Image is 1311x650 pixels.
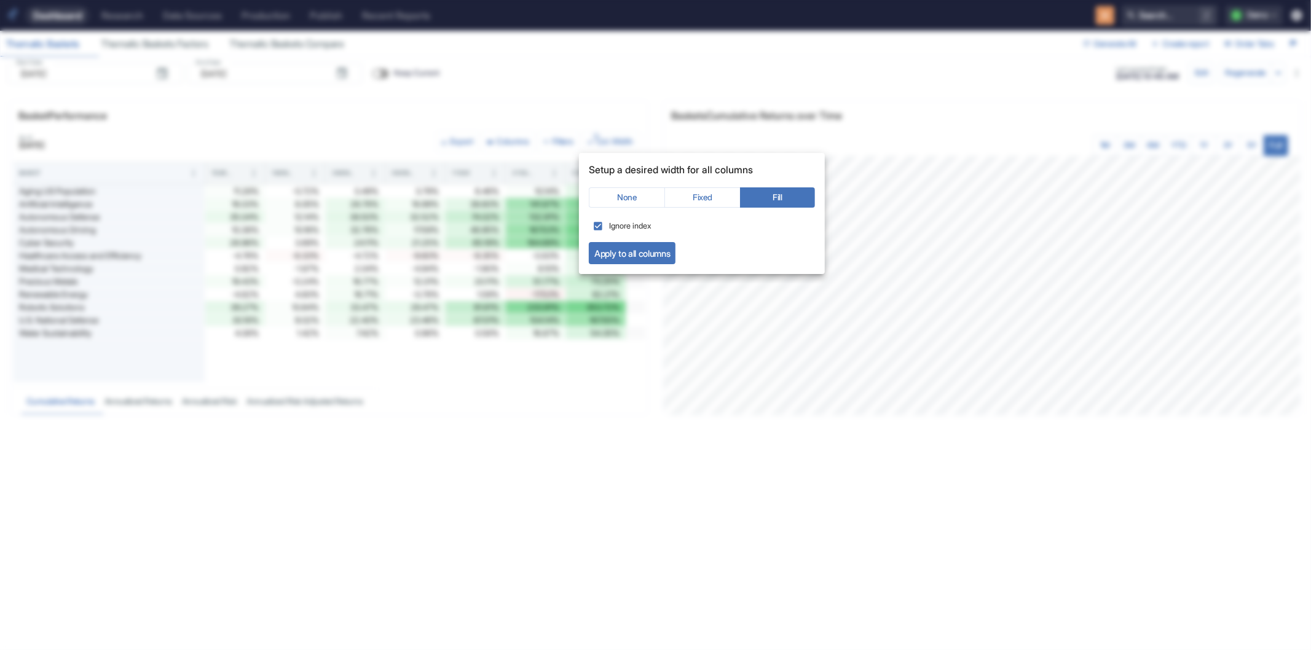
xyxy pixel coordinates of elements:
[664,187,741,208] button: Fixed
[589,163,815,178] p: Setup a desired width for all columns
[609,221,652,232] span: Ignore index
[589,242,675,264] button: Apply to all columns
[740,187,815,208] button: Fill
[589,187,665,208] button: None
